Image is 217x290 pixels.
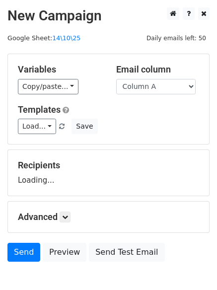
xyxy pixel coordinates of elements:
a: Copy/paste... [18,79,78,94]
button: Save [72,119,97,134]
h5: Email column [116,64,200,75]
a: 14\10\25 [52,34,80,42]
a: Preview [43,243,86,262]
a: Send [7,243,40,262]
span: Daily emails left: 50 [143,33,210,44]
h5: Advanced [18,212,199,222]
h2: New Campaign [7,7,210,24]
a: Templates [18,104,61,115]
h5: Variables [18,64,101,75]
a: Send Test Email [89,243,164,262]
h5: Recipients [18,160,199,171]
small: Google Sheet: [7,34,80,42]
a: Daily emails left: 50 [143,34,210,42]
div: Loading... [18,160,199,186]
a: Load... [18,119,56,134]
